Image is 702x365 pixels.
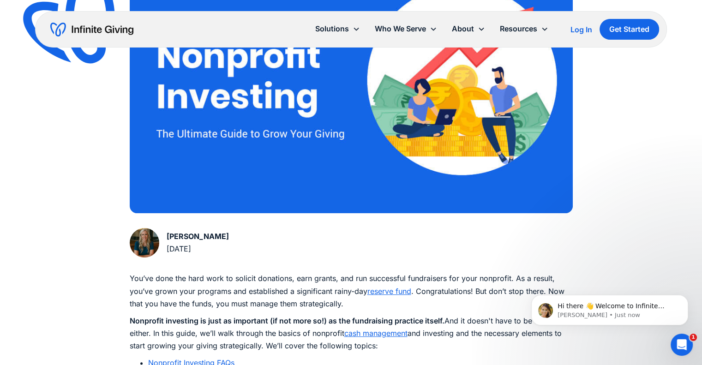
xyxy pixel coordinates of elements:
div: Resources [492,19,556,39]
iframe: Intercom notifications message [517,275,702,340]
a: home [50,22,133,37]
span: 1 [690,334,697,341]
p: You’ve done the hard work to solicit donations, earn grants, and run successful fundraisers for y... [130,272,573,310]
div: [DATE] [167,243,229,255]
p: And it doesn't have to be high risk, either. In this guide, we’ll walk through the basics of nonp... [130,315,573,353]
div: Solutions [308,19,367,39]
div: [PERSON_NAME] [167,230,229,243]
div: Who We Serve [375,23,426,35]
iframe: Intercom live chat [671,334,693,356]
div: Log In [570,26,592,33]
a: Log In [570,24,592,35]
div: Who We Serve [367,19,444,39]
div: Resources [500,23,537,35]
a: reserve fund [367,287,411,296]
a: [PERSON_NAME][DATE] [130,228,229,257]
div: About [444,19,492,39]
a: cash management [344,329,408,338]
strong: Nonprofit investing is just as important (if not more so!) as the fundraising practice itself. [130,316,444,325]
div: Solutions [315,23,349,35]
div: About [452,23,474,35]
a: Get Started [600,19,659,40]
